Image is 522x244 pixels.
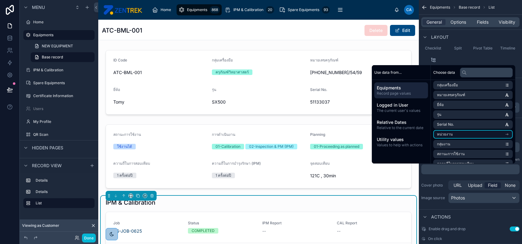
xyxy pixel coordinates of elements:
h1: IPM & Calibration [106,198,155,207]
div: scrollable content [147,3,394,17]
a: IPM & Calibration20 [223,4,276,15]
button: Photos [448,193,520,203]
div: scrollable content [372,80,430,152]
a: NEW EQUIPMENT [31,41,95,51]
span: Record view [32,163,62,169]
span: Menu [32,4,45,10]
a: Spare Equipments [23,78,95,88]
span: Spare Equipments [288,7,319,12]
div: 20 [266,6,274,14]
a: Users [23,104,95,114]
label: Details [36,178,92,183]
span: Checklist [425,46,441,51]
span: Equipments [430,5,450,10]
a: BG-JOB-0625 [113,228,142,234]
span: Logged in User [377,102,426,108]
span: Fields [477,19,489,25]
span: Base record [459,5,480,10]
span: Photos [451,195,465,201]
a: IPM & Calibration [23,65,95,75]
span: Split [454,46,462,51]
button: Gantt [421,54,445,73]
div: scrollable content [421,164,520,174]
a: Home [23,17,95,27]
span: Relative Dates [377,119,426,125]
label: Spare Equipments [33,81,93,85]
label: QR Scan [33,132,93,137]
span: Values to help with actions [377,143,426,148]
span: Viewing as Customer [22,223,59,228]
a: Equipments [23,30,95,40]
span: -- [337,228,341,234]
span: CAL Report [337,221,404,226]
span: Choose data [433,70,455,75]
span: URL [454,182,462,188]
label: Image source [421,195,446,200]
a: Home [23,157,95,167]
span: Field [488,182,497,188]
label: Equipments [33,33,91,37]
span: Home [161,7,171,12]
span: The current user's values [377,108,426,113]
a: Home [150,4,175,15]
a: JobBG-JOB-0625StatusCOMPLETEDIPM Report--CAL Report-- [106,212,411,243]
label: List [36,201,90,206]
span: -- [262,228,266,234]
a: Certificate Information [23,91,95,101]
span: Upload [468,182,482,188]
span: Enable drag and drop [429,226,466,231]
div: COMPLETED [192,228,215,234]
span: Equipments [187,7,207,12]
label: Certificate Information [33,93,93,98]
a: Spare Equipments93 [277,4,332,15]
span: CA [406,7,412,12]
a: Equipments868 [177,4,222,15]
span: Status [188,221,255,226]
span: Utility values [377,136,426,143]
span: Timeline [500,46,515,51]
span: IPM & Calibration [233,7,263,12]
div: 868 [210,6,220,14]
span: Equipments [377,85,426,91]
label: IPM & Calibration [33,68,93,73]
span: Pivot Table [473,46,493,51]
label: My Profile [33,119,93,124]
span: General [427,19,442,25]
span: Actions [431,214,451,220]
h1: ATC-BML-001 [102,26,142,35]
span: List [489,5,495,10]
span: None [505,182,516,188]
span: Layout [431,34,449,40]
div: 93 [322,6,330,14]
span: Visibility [499,19,515,25]
span: NEW EQUIPMENT [42,44,73,49]
img: App logo [103,5,142,15]
button: Edit [390,25,415,36]
span: Relative to the current date [377,125,426,130]
button: Done [82,234,96,242]
span: Hidden pages [32,145,63,151]
a: Base record [31,52,95,62]
span: Options [450,19,466,25]
span: IPM Report [262,221,329,226]
label: Details [36,189,92,194]
span: Use data from... [374,70,402,75]
label: Users [33,106,93,111]
label: Cover photo [421,183,446,188]
span: Base record [42,55,63,60]
a: My Profile [23,117,95,127]
span: Record page values [377,91,426,96]
label: Home [33,20,93,25]
span: Job [113,221,181,226]
div: scrollable content [20,173,98,214]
